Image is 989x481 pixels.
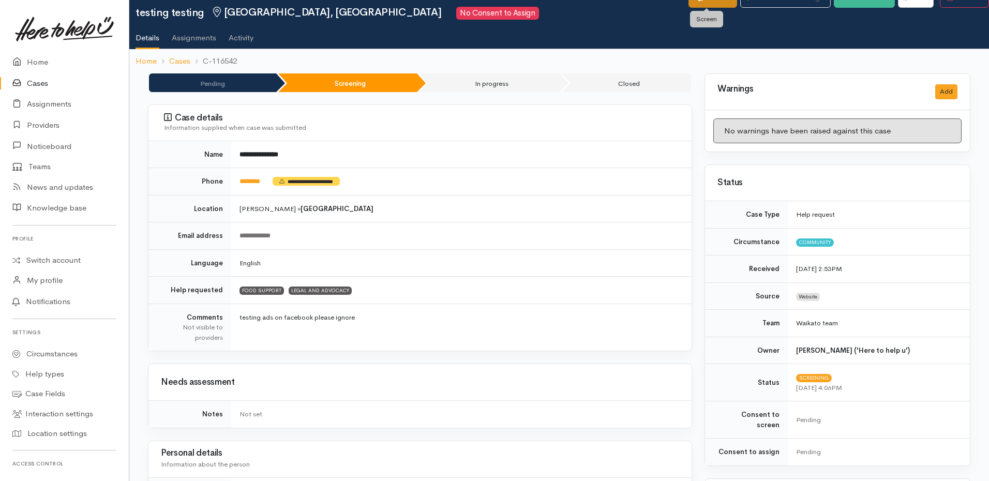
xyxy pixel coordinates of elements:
div: No warnings have been raised against this case [713,118,962,144]
span: Website [796,293,820,301]
td: Circumstance [705,228,788,255]
td: Phone [148,168,231,196]
div: Not visible to providers [161,322,223,342]
td: Source [705,282,788,310]
td: Help requested [148,277,231,304]
td: Comments [148,304,231,351]
div: Pending [796,447,957,457]
span: Information about the person [161,460,250,469]
td: Consent to assign [705,439,788,465]
a: Cases [169,55,190,67]
h3: Warnings [717,84,923,94]
span: FOOD SUPPORT [239,287,284,295]
td: Notes [148,401,231,428]
a: Activity [229,20,253,49]
div: Pending [796,415,957,425]
td: Status [705,364,788,401]
td: Help request [788,201,970,228]
td: Owner [705,337,788,364]
span: Community [796,238,834,247]
span: Screening [796,374,832,382]
h3: Needs assessment [161,378,679,387]
div: Screen [690,11,723,27]
h2: testing testing [136,7,688,20]
b: [PERSON_NAME] ('Here to help u') [796,346,910,355]
a: Details [136,20,159,50]
h3: Case details [164,113,679,123]
span: [PERSON_NAME] » [239,204,373,213]
nav: breadcrumb [129,49,989,73]
li: In progress [419,73,560,92]
td: Name [148,141,231,168]
td: English [231,249,692,277]
h6: Access control [12,457,116,471]
span: LEGAL AND ADVOCACY [289,287,352,295]
a: Assignments [172,20,216,49]
span: Waikato team [796,319,838,327]
span: [GEOGRAPHIC_DATA], [GEOGRAPHIC_DATA] [211,6,441,19]
h3: Personal details [161,448,679,458]
a: Home [136,55,157,67]
td: Team [705,310,788,337]
td: Received [705,255,788,283]
h3: Status [717,178,957,188]
b: [GEOGRAPHIC_DATA] [301,204,373,213]
button: Add [935,84,957,99]
td: testing ads on facebook please ignore [231,304,692,351]
time: [DATE] 2:53PM [796,264,842,273]
div: Information supplied when case was submitted [164,123,679,133]
td: Case Type [705,201,788,228]
h6: Settings [12,325,116,339]
span: No Consent to Assign [456,7,539,20]
h6: Profile [12,232,116,246]
td: Language [148,249,231,277]
div: Not set [239,409,679,419]
td: Email address [148,222,231,250]
li: Pending [149,73,276,92]
li: C-116542 [190,55,237,67]
li: Closed [562,73,691,92]
td: Consent to screen [705,401,788,439]
td: Location [148,195,231,222]
div: [DATE] 4:06PM [796,383,957,393]
li: Screening [278,73,417,92]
